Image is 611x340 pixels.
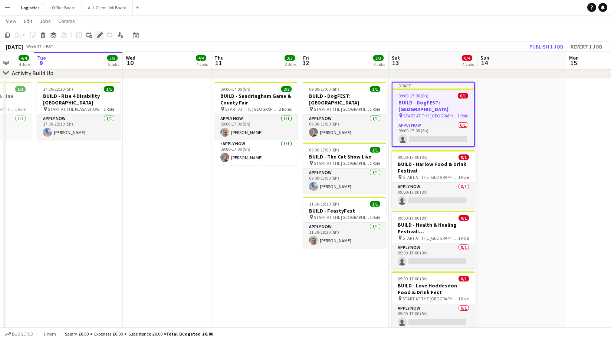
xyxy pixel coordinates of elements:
span: 0/1 [459,276,469,281]
app-job-card: 09:00-17:00 (8h)0/1BUILD - Love Hoddesdon Food & Drink Fest START AT THE [GEOGRAPHIC_DATA]1 RoleA... [392,271,475,329]
app-job-card: Draft09:00-17:00 (8h)0/1BUILD - DogFEST: [GEOGRAPHIC_DATA] START AT THE [GEOGRAPHIC_DATA]1 RoleAP... [392,82,475,147]
app-job-card: 09:00-17:00 (8h)2/2BUILD - Sandringham Game & County Fair START AT THE [GEOGRAPHIC_DATA]2 RolesAP... [214,82,298,165]
button: Revert 1 job [568,42,605,51]
button: Logistics [15,0,46,15]
a: Comms [55,16,78,26]
a: Jobs [37,16,54,26]
span: 1 Role [458,174,469,180]
span: View [6,18,16,24]
span: START AT THE [GEOGRAPHIC_DATA] [403,296,458,301]
span: 0/1 [458,93,468,99]
h3: BUILD - DogFEST: [GEOGRAPHIC_DATA] [392,99,474,113]
span: 1/1 [370,86,380,92]
span: 09:00-17:00 (8h) [398,93,428,99]
span: 9 [36,59,46,67]
span: 4/4 [196,55,206,61]
a: Edit [21,16,35,26]
span: 1 Role [369,214,380,220]
span: START AT THE [GEOGRAPHIC_DATA] [225,106,279,112]
span: 09:00-17:00 (8h) [398,276,428,281]
span: Comms [58,18,75,24]
span: 09:00-17:00 (8h) [220,86,250,92]
div: 2 Jobs [285,61,296,67]
span: 3/3 [285,55,295,61]
span: 1 Role [369,106,380,112]
div: BST [46,44,53,49]
span: START AT THE [GEOGRAPHIC_DATA] [314,214,369,220]
div: 17:30-22:30 (5h)1/1BUILD - Rise 4 Disability [GEOGRAPHIC_DATA] START AT THE PLASA SHOW1 RoleAPPLY... [37,82,120,140]
div: Salary £0.00 + Expenses £0.00 + Subsistence £0.00 = [65,331,213,337]
app-job-card: 09:00-17:00 (8h)0/1BUILD - Health & Healing Festival: [GEOGRAPHIC_DATA] START AT THE [GEOGRAPHIC_... [392,211,475,269]
a: View [3,16,19,26]
span: 13 [391,59,400,67]
div: [DATE] [6,43,23,50]
span: 3/3 [373,55,384,61]
span: Tue [37,54,46,61]
app-card-role: APPLY NOW1/109:00-17:00 (8h)[PERSON_NAME] [214,140,298,165]
app-card-role: APPLY NOW1/109:00-17:00 (8h)[PERSON_NAME] [214,114,298,140]
h3: BUILD - Rise 4 Disability [GEOGRAPHIC_DATA] [37,93,120,106]
span: Mon [569,54,579,61]
span: Wed [126,54,135,61]
app-job-card: 09:00-17:00 (8h)1/1BUILD - DogFEST: [GEOGRAPHIC_DATA] START AT THE [GEOGRAPHIC_DATA]1 RoleAPPLY N... [303,82,386,140]
span: 1/1 [370,201,380,207]
span: 14 [479,59,489,67]
span: 1 Role [15,106,26,112]
app-card-role: APPLY NOW1/109:00-17:00 (8h)[PERSON_NAME] [303,114,386,140]
h3: BUILD - Harlow Food & Drink Festival [392,161,475,174]
span: 09:00-17:00 (8h) [309,86,339,92]
span: 1 Role [458,296,469,301]
app-card-role: APPLY NOW0/109:00-17:00 (8h) [392,243,475,269]
button: Budgeted [4,330,35,338]
span: 1/1 [104,86,114,92]
app-card-role: APPLY NOW1/109:00-17:00 (8h)[PERSON_NAME] [303,169,386,194]
app-job-card: 09:00-17:00 (8h)1/1BUILD - The Cat Show Live START AT THE [GEOGRAPHIC_DATA]1 RoleAPPLY NOW1/109:0... [303,143,386,194]
app-card-role: APPLY NOW0/109:00-17:00 (8h) [392,304,475,329]
app-card-role: APPLY NOW0/109:00-17:00 (8h) [392,183,475,208]
span: START AT THE [GEOGRAPHIC_DATA] [403,174,458,180]
div: 4 Jobs [196,61,208,67]
span: START AT THE [GEOGRAPHIC_DATA] [314,160,369,166]
span: START AT THE [GEOGRAPHIC_DATA] [403,113,457,119]
span: START AT THE PLASA SHOW [48,106,99,112]
app-job-card: 09:00-17:00 (8h)0/1BUILD - Harlow Food & Drink Festival START AT THE [GEOGRAPHIC_DATA]1 RoleAPPLY... [392,150,475,208]
h3: BUILD - DogFEST: [GEOGRAPHIC_DATA] [303,93,386,106]
div: 5 Jobs [108,61,119,67]
div: Activity Build Up [12,69,53,77]
span: Week 37 [24,44,43,49]
span: 11:30-19:30 (8h) [309,201,339,207]
span: Total Budgeted £0.00 [166,331,213,337]
span: Edit [24,18,32,24]
span: START AT THE [GEOGRAPHIC_DATA] [314,106,369,112]
span: 09:00-17:00 (8h) [398,215,428,221]
div: 3 Jobs [374,61,385,67]
span: 5/5 [107,55,118,61]
span: 1 Role [369,160,380,166]
app-card-role: APPLY NOW1/111:30-19:30 (8h)[PERSON_NAME] [303,223,386,248]
button: Publish 1 job [526,42,566,51]
span: Fri [303,54,309,61]
div: 4 Jobs [19,61,30,67]
span: 0/1 [459,215,469,221]
span: 12 [302,59,309,67]
h3: BUILD - Sandringham Game & County Fair [214,93,298,106]
h3: BUILD - Health & Healing Festival: [GEOGRAPHIC_DATA] [392,221,475,235]
span: 0/1 [459,154,469,160]
span: 09:00-17:00 (8h) [309,147,339,153]
span: Sun [480,54,489,61]
span: 2 Roles [279,106,292,112]
span: 1 item [41,331,59,337]
div: Draft [392,83,474,89]
span: 1/1 [370,147,380,153]
span: Jobs [40,18,51,24]
app-job-card: 11:30-19:30 (8h)1/1BUILD - FeastyFest START AT THE [GEOGRAPHIC_DATA]1 RoleAPPLY NOW1/111:30-19:30... [303,197,386,248]
span: 0/4 [462,55,472,61]
span: 4/4 [19,55,29,61]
